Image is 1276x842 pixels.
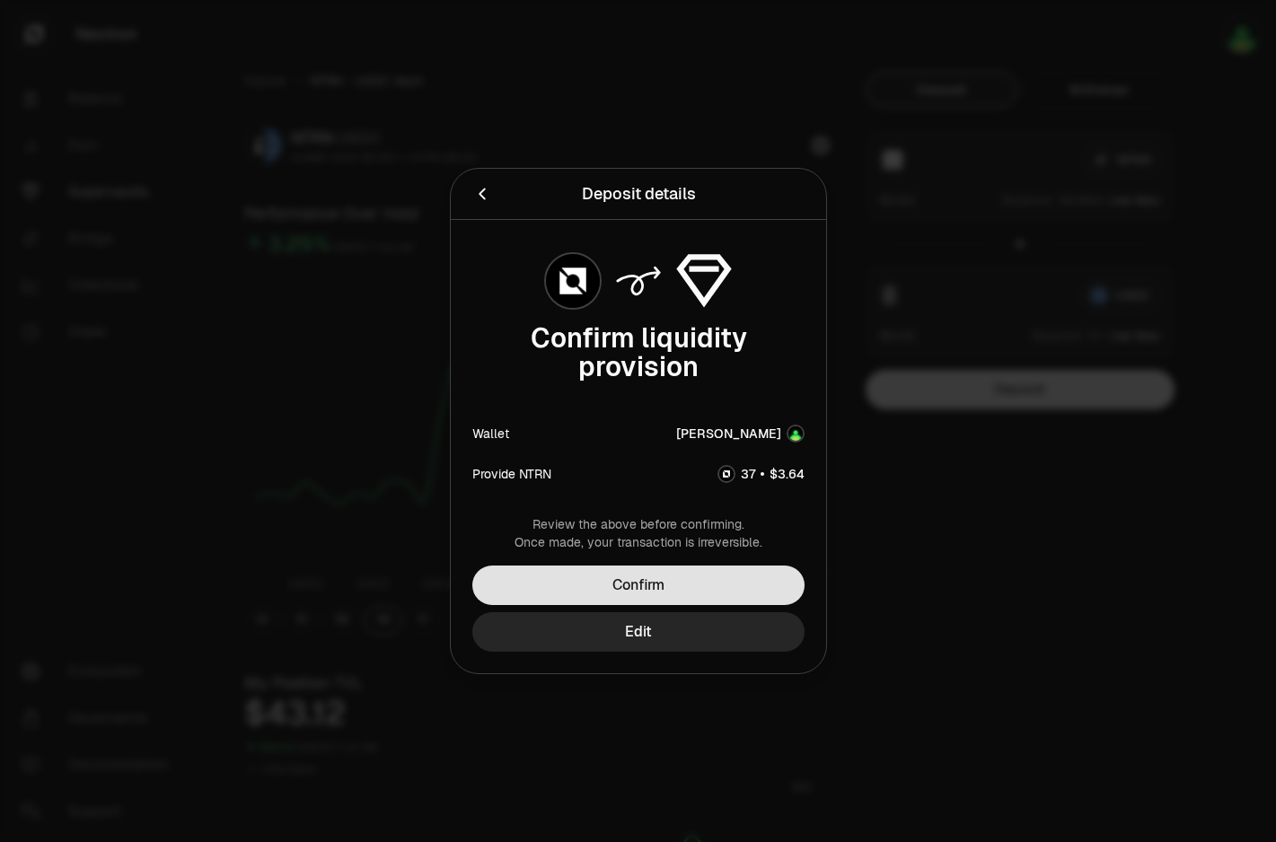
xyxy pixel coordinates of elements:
[676,425,781,443] div: [PERSON_NAME]
[472,612,805,652] button: Edit
[676,425,805,443] button: [PERSON_NAME]Account Image
[546,254,600,308] img: NTRN Logo
[719,467,734,481] img: NTRN Logo
[472,324,805,382] div: Confirm liquidity provision
[472,515,805,551] div: Review the above before confirming. Once made, your transaction is irreversible.
[472,566,805,605] button: Confirm
[788,426,803,441] img: Account Image
[472,181,492,206] button: Back
[581,181,695,206] div: Deposit details
[472,465,551,483] div: Provide NTRN
[472,425,509,443] div: Wallet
